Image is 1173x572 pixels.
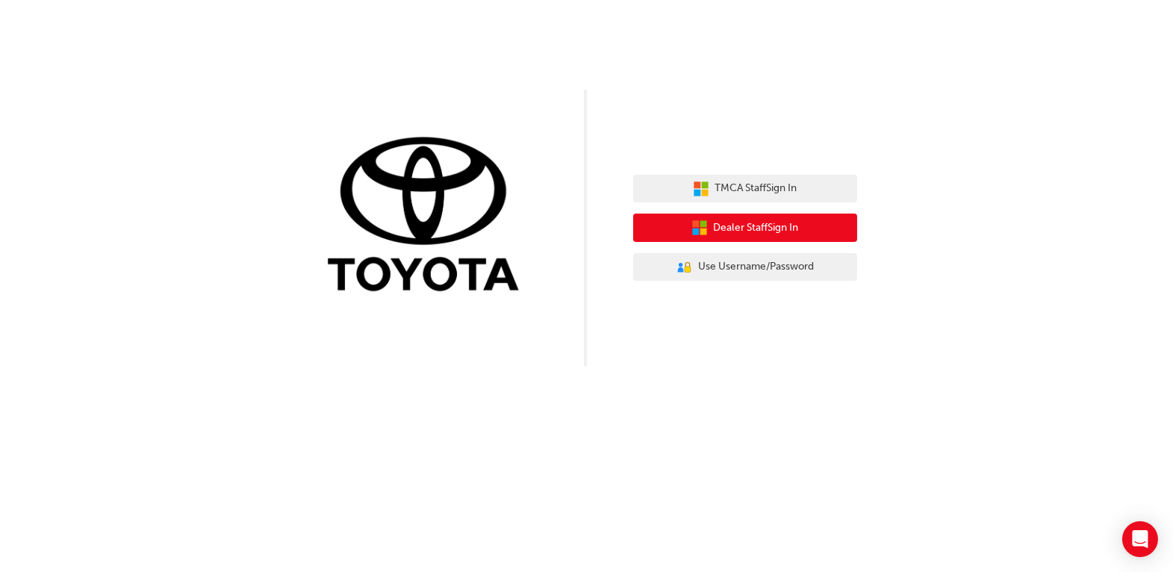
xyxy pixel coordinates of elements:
[633,253,857,282] button: Use Username/Password
[317,134,541,299] img: Trak
[715,180,797,197] span: TMCA Staff Sign In
[633,214,857,242] button: Dealer StaffSign In
[714,220,799,237] span: Dealer Staff Sign In
[1122,521,1158,557] div: Open Intercom Messenger
[698,258,814,276] span: Use Username/Password
[633,175,857,203] button: TMCA StaffSign In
